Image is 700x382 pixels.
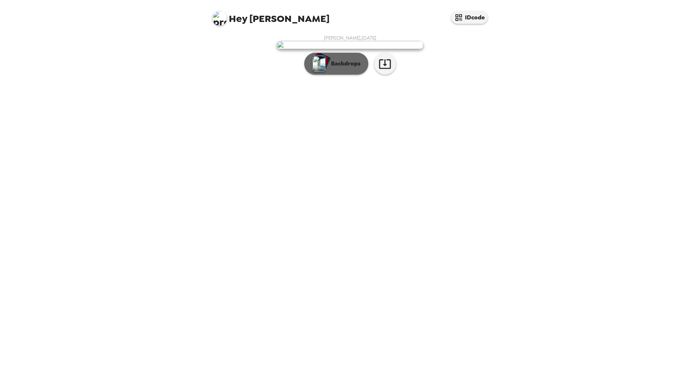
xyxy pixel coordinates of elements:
p: Backdrops [327,59,361,68]
img: user [277,41,423,49]
button: Backdrops [304,53,368,75]
img: profile pic [212,11,227,26]
span: [PERSON_NAME] , [DATE] [324,35,376,41]
span: Hey [229,12,247,25]
span: [PERSON_NAME] [212,7,329,24]
button: IDcode [451,11,488,24]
